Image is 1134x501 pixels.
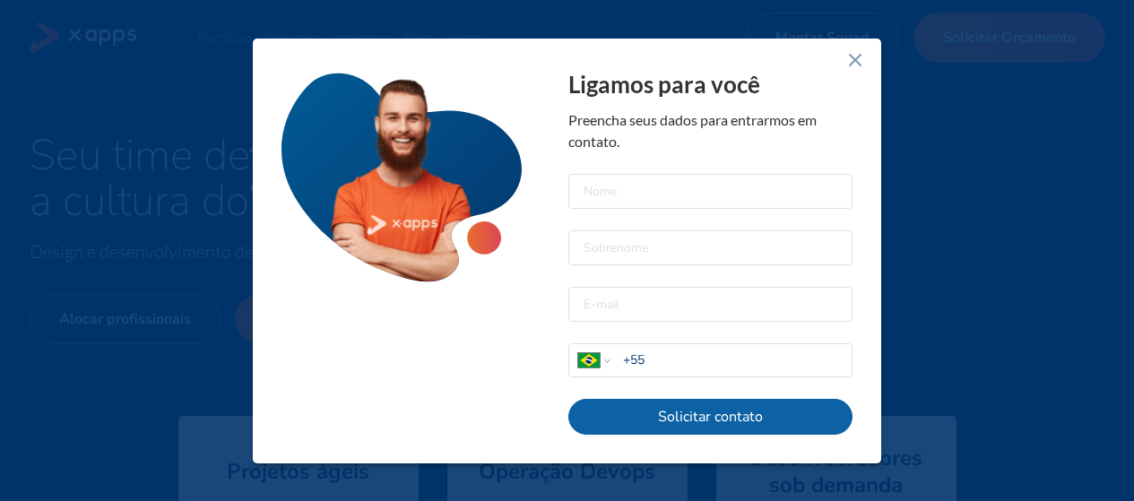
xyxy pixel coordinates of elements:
[623,350,852,369] input: Telefone
[568,399,853,435] button: Solicitar contato
[569,175,852,208] input: Nome
[569,288,852,321] input: E-mail
[568,109,853,152] div: Preencha seus dados para entrarmos em contato.
[568,67,853,102] div: Ligamos para você
[569,231,852,264] input: Sobrenome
